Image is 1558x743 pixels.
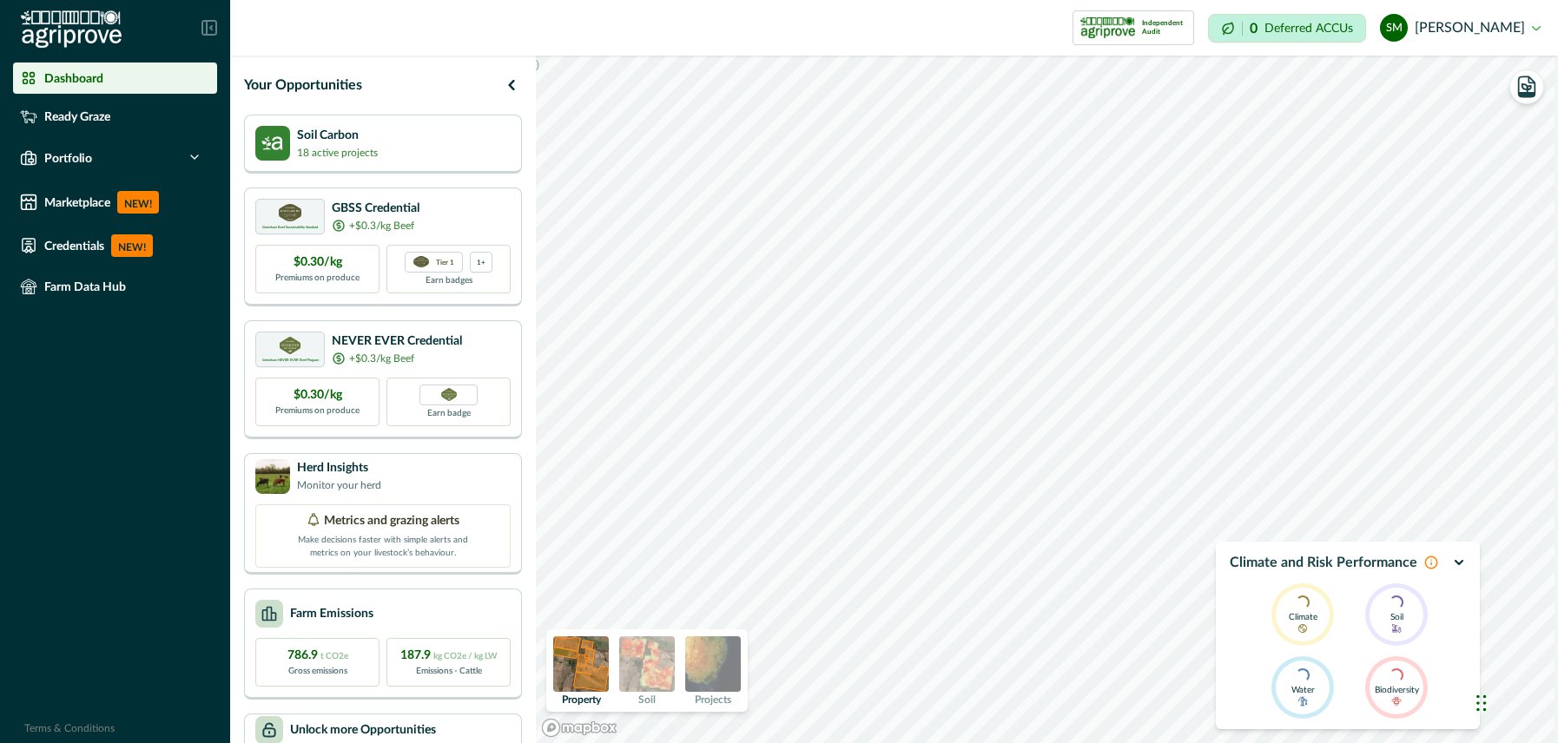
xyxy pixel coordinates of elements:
p: $0.30/kg [294,253,342,272]
p: Premiums on produce [275,404,360,418]
img: certification logo [413,256,429,268]
canvas: Map [536,56,1555,743]
p: Unlock more Opportunities [290,721,436,740]
p: Marketplace [44,195,110,209]
p: +$0.3/kg Beef [349,351,414,366]
p: Make decisions faster with simple alerts and metrics on your livestock’s behaviour. [296,530,470,560]
img: property preview [553,636,609,692]
p: Greenham NEVER EVER Beef Program [262,358,319,362]
p: 786.9 [287,647,348,665]
p: Ready Graze [44,109,110,123]
p: 187.9 [400,647,498,665]
p: Gross emissions [288,665,347,678]
p: Biodiversity [1375,682,1419,696]
img: certification logo [1080,14,1135,42]
p: $0.30/kg [294,386,342,404]
p: Greenham Beef Sustainability Standard [262,226,318,229]
p: GBSS Credential [332,200,419,218]
button: certification logoIndependent Audit [1073,10,1194,45]
a: CredentialsNEW! [13,227,217,264]
p: NEW! [117,191,159,214]
p: Soil Carbon [297,127,378,145]
p: Your Opportunities [244,75,362,95]
p: NEW! [111,234,153,257]
p: +$0.3/kg Beef [349,218,414,233]
p: 0 [1250,22,1258,36]
p: Monitor your herd [297,477,381,493]
p: Earn badges [426,273,472,287]
img: certification logo [280,337,301,354]
p: Property [562,694,601,705]
img: Greenham NEVER EVER certification badge [441,388,457,401]
p: Deferred ACCUs [1264,22,1353,35]
a: Terms & Conditions [24,723,115,733]
p: 1+ [477,256,485,267]
p: Projects [695,694,731,705]
p: Farm Emissions [290,605,373,623]
p: NEVER EVER Credential [332,332,462,351]
p: Soil [638,694,656,705]
img: soil preview [619,636,675,692]
p: Herd Insights [297,459,381,477]
p: Credentials [44,239,104,253]
img: Logo [21,10,122,49]
p: Emissions - Cattle [416,665,482,678]
iframe: Chat Widget [1471,660,1558,743]
p: Farm Data Hub [44,279,126,293]
p: Portfolio [44,151,92,165]
p: Climate [1289,609,1317,623]
a: Dashboard [13,62,217,94]
div: more credentials avaialble [470,252,492,273]
p: Earn badge [427,405,471,420]
div: Drag [1476,677,1487,729]
p: Independent Audit [1142,19,1186,36]
p: 18 active projects [297,145,378,161]
p: Premiums on produce [275,272,360,285]
span: t CO2e [320,652,348,661]
img: certification logo [279,204,301,221]
p: Soil [1390,609,1403,623]
span: kg CO2e / kg LW [433,652,498,661]
p: Tier 1 [436,256,454,267]
p: Metrics and grazing alerts [324,512,459,530]
a: Ready Graze [13,101,217,132]
p: Dashboard [44,71,103,85]
p: Climate and Risk Performance [1230,552,1417,573]
p: Water [1291,682,1315,696]
img: projects preview [685,636,741,692]
button: steve le moenic[PERSON_NAME] [1380,7,1541,49]
a: Mapbox logo [541,718,617,738]
a: MarketplaceNEW! [13,184,217,220]
a: Farm Data Hub [13,271,217,302]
